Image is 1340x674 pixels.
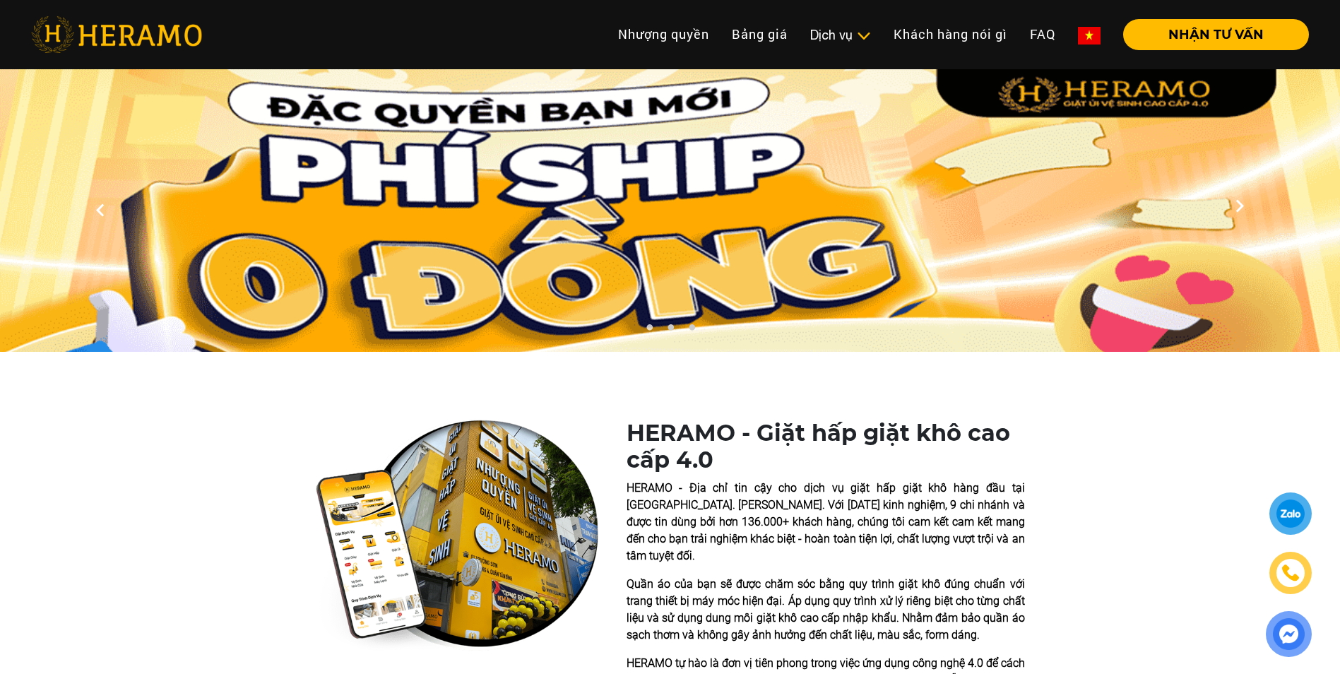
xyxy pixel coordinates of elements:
[1271,554,1310,592] a: phone-icon
[627,420,1025,474] h1: HERAMO - Giặt hấp giặt khô cao cấp 4.0
[882,19,1019,49] a: Khách hàng nói gì
[810,25,871,45] div: Dịch vụ
[1283,565,1298,581] img: phone-icon
[31,16,202,53] img: heramo-logo.png
[1078,27,1101,45] img: vn-flag.png
[642,324,656,338] button: 1
[1112,28,1309,41] a: NHẬN TƯ VẤN
[627,480,1025,564] p: HERAMO - Địa chỉ tin cậy cho dịch vụ giặt hấp giặt khô hàng đầu tại [GEOGRAPHIC_DATA]. [PERSON_NA...
[607,19,721,49] a: Nhượng quyền
[1123,19,1309,50] button: NHẬN TƯ VẤN
[663,324,677,338] button: 2
[627,576,1025,644] p: Quần áo của bạn sẽ được chăm sóc bằng quy trình giặt khô đúng chuẩn với trang thiết bị máy móc hi...
[856,29,871,43] img: subToggleIcon
[1019,19,1067,49] a: FAQ
[316,420,598,651] img: heramo-quality-banner
[721,19,799,49] a: Bảng giá
[684,324,699,338] button: 3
